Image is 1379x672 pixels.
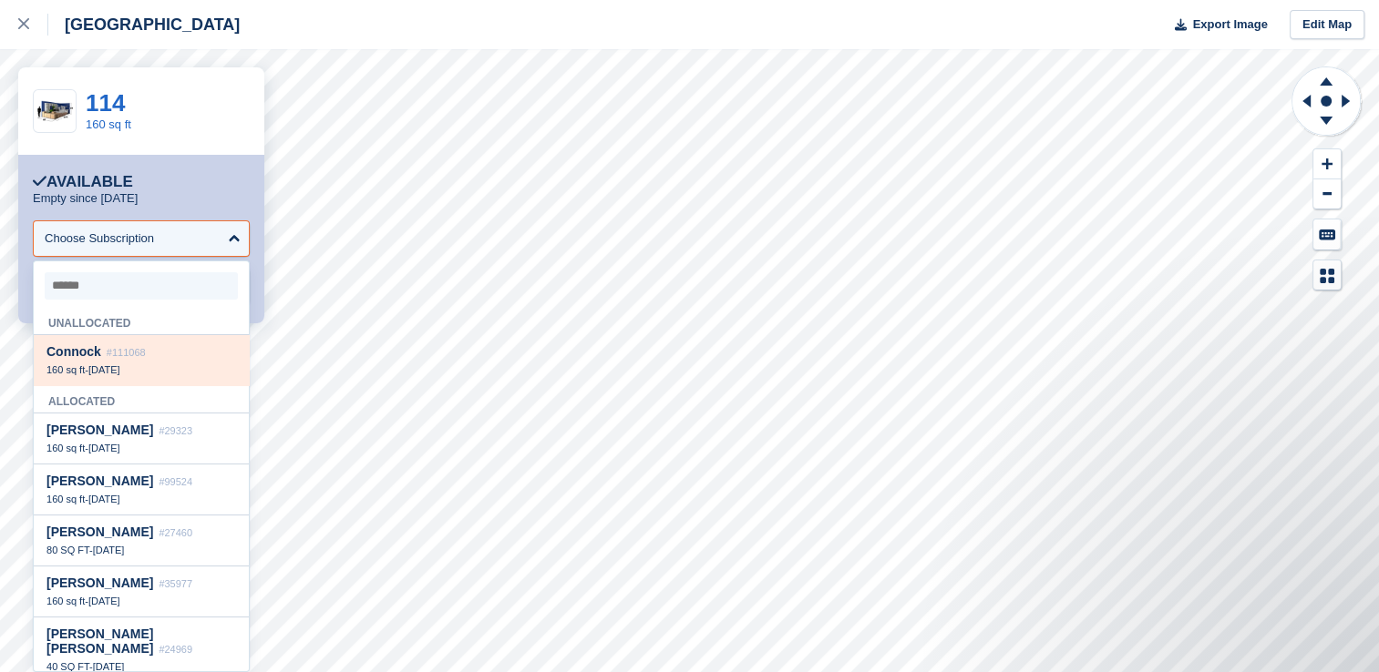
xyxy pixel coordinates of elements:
span: 80 SQ FT [46,545,89,555]
span: #29323 [159,425,192,436]
span: [PERSON_NAME] [46,473,153,488]
span: 160 sq ft [46,443,85,453]
span: [DATE] [88,364,120,375]
span: 160 sq ft [46,596,85,606]
a: 160 sq ft [86,117,131,131]
span: [PERSON_NAME] [46,575,153,590]
span: 160 sq ft [46,494,85,504]
div: - [46,363,236,376]
span: [DATE] [93,545,125,555]
a: 114 [86,89,125,117]
span: #35977 [159,578,192,589]
button: Export Image [1164,10,1268,40]
button: Map Legend [1313,260,1341,290]
span: 160 sq ft [46,364,85,375]
span: #24969 [159,644,192,655]
span: [DATE] [88,596,120,606]
span: Export Image [1192,15,1267,34]
span: #111068 [107,347,146,358]
button: Zoom In [1313,149,1341,179]
span: Connock [46,344,101,359]
button: Zoom Out [1313,179,1341,209]
div: Available [33,173,133,191]
span: [PERSON_NAME] [46,423,153,437]
p: Empty since [DATE] [33,191,138,206]
span: 40 SQ FT [46,661,89,672]
span: [PERSON_NAME] [46,524,153,539]
span: #99524 [159,476,192,487]
span: #27460 [159,527,192,538]
div: Unallocated [34,307,249,335]
a: Edit Map [1290,10,1364,40]
div: - [46,544,236,556]
div: [GEOGRAPHIC_DATA] [48,14,240,36]
span: [DATE] [88,443,120,453]
div: Choose Subscription [45,229,154,248]
div: Allocated [34,385,249,413]
div: - [46,493,236,505]
img: 20-ft-container.jpg [34,96,76,127]
div: - [46,442,236,454]
div: - [46,595,236,607]
span: [PERSON_NAME] [PERSON_NAME] [46,626,153,656]
button: Keyboard Shortcuts [1313,219,1341,249]
span: [DATE] [93,661,125,672]
span: [DATE] [88,494,120,504]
